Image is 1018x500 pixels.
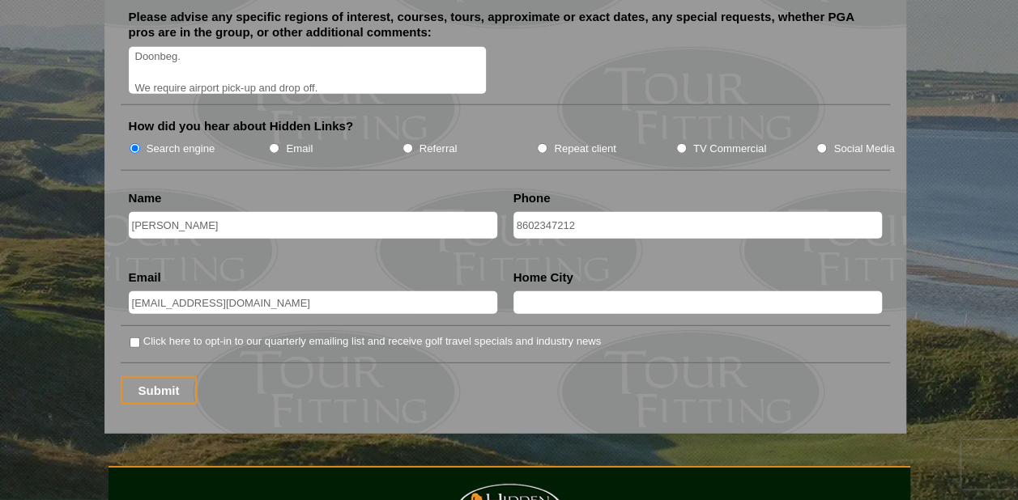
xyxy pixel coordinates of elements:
[129,118,354,134] label: How did you hear about Hidden Links?
[129,269,161,286] label: Email
[554,141,616,157] label: Repeat client
[143,333,601,350] label: Click here to opt-in to our quarterly emailing list and receive golf travel specials and industry...
[129,190,162,206] label: Name
[693,141,766,157] label: TV Commercial
[833,141,894,157] label: Social Media
[129,9,882,40] label: Please advise any specific regions of interest, courses, tours, approximate or exact dates, any s...
[513,190,551,206] label: Phone
[147,141,215,157] label: Search engine
[513,269,573,286] label: Home City
[121,376,198,405] input: Submit
[420,141,458,157] label: Referral
[286,141,313,157] label: Email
